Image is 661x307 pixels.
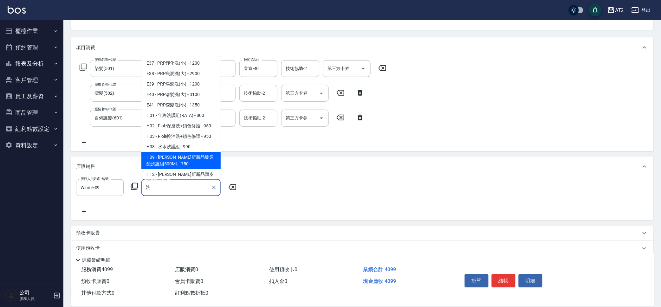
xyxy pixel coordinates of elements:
[19,296,52,302] p: 服務人員
[141,131,221,142] span: H03 - Fiole控油洗+鎖色修護 - 950
[3,23,61,39] button: 櫃檯作業
[94,82,116,87] label: 服務名稱/代號
[71,226,653,241] div: 預收卡販賣
[141,142,221,152] span: H08 - 水水洗護組 - 990
[358,64,368,74] button: Open
[8,6,26,14] img: Logo
[141,121,221,131] span: H02 - Fiole深層洗+鎖色修護 - 950
[5,289,18,302] img: Person
[244,57,260,62] label: 技術協助-1
[141,89,221,100] span: E40 - PRP森髮洗(大) - 3100
[71,241,653,256] div: 使用預收卡
[363,278,396,284] span: 現金應收 4099
[316,113,327,123] button: Open
[175,266,198,272] span: 店販消費 0
[629,4,653,16] button: 登出
[82,257,110,264] p: 隱藏業績明細
[141,152,221,169] span: H09 - [PERSON_NAME]斯新品玻尿酸洗護組500ML - 750
[146,176,167,181] label: 商品代號/名稱
[3,88,61,105] button: 員工及薪資
[3,39,61,56] button: 預約管理
[316,88,327,99] button: Open
[71,157,653,177] div: 店販銷售
[519,274,542,287] button: 明細
[589,4,602,16] button: save
[492,274,515,287] button: 結帳
[19,290,52,296] h5: 公司
[605,4,626,17] button: AT2
[76,230,100,236] p: 預收卡販賣
[363,266,396,272] span: 業績合計 4099
[141,79,221,89] span: E39 - PRP烏潤洗(小) - 1200
[141,68,221,79] span: E38 - PRP烏潤洗(大) - 2900
[71,37,653,58] div: 項目消費
[81,176,108,181] label: 服務人員姓名/編號
[3,105,61,121] button: 商品管理
[94,57,116,62] label: 服務名稱/代號
[465,274,489,287] button: 掛單
[141,58,221,68] span: E37 - PRP淨化洗(小) - 1200
[3,72,61,88] button: 客戶管理
[3,55,61,72] button: 報表及分析
[81,266,113,272] span: 服務消費 4099
[76,44,95,51] p: 項目消費
[76,163,95,170] p: 店販銷售
[141,169,221,186] span: H12 - [PERSON_NAME]斯新品頭皮洗1000ML(單罐) - 850
[3,121,61,137] button: 紅利點數設定
[175,290,208,296] span: 紅利點數折抵 0
[3,137,61,154] button: 資料設定
[81,278,109,284] span: 預收卡販賣 0
[141,110,221,121] span: H01 - 年終洗護組(RATA) - 800
[141,100,221,110] span: E41 - PRP森髮洗(小) - 1350
[210,183,218,192] button: Clear
[76,245,100,252] p: 使用預收卡
[81,290,114,296] span: 其他付款方式 0
[269,266,297,272] span: 使用預收卡 0
[175,278,203,284] span: 會員卡販賣 0
[269,278,287,284] span: 扣入金 0
[615,6,624,14] div: AT2
[94,107,116,112] label: 服務名稱/代號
